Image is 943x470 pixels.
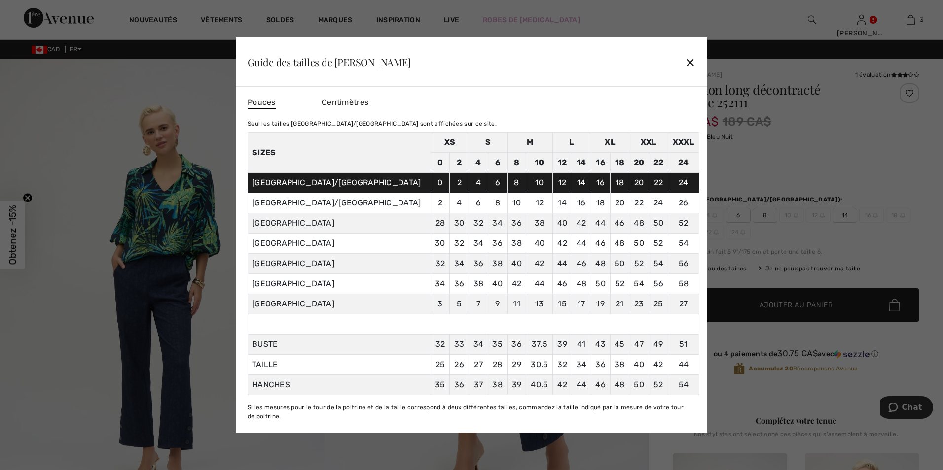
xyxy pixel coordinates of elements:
[557,360,567,369] span: 32
[595,339,606,349] span: 43
[469,254,488,274] td: 36
[507,294,526,314] td: 11
[553,193,572,213] td: 14
[488,294,507,314] td: 9
[450,254,469,274] td: 34
[511,339,522,349] span: 36
[488,173,507,193] td: 6
[629,274,649,294] td: 54
[629,294,649,314] td: 23
[572,153,591,173] td: 14
[553,254,572,274] td: 44
[454,380,465,389] span: 36
[248,119,699,128] div: Seul les tailles [GEOGRAPHIC_DATA]/[GEOGRAPHIC_DATA] sont affichées sur ce site.
[488,153,507,173] td: 6
[668,173,699,193] td: 24
[248,213,431,234] td: [GEOGRAPHIC_DATA]
[469,173,488,193] td: 4
[248,57,411,67] div: Guide des tailles de [PERSON_NAME]
[431,173,450,193] td: 0
[507,153,526,173] td: 8
[553,153,572,173] td: 12
[610,294,629,314] td: 21
[591,173,610,193] td: 16
[668,234,699,254] td: 54
[557,380,567,389] span: 42
[572,173,591,193] td: 14
[248,274,431,294] td: [GEOGRAPHIC_DATA]
[572,254,591,274] td: 46
[679,380,689,389] span: 54
[591,153,610,173] td: 16
[591,294,610,314] td: 19
[248,375,431,395] td: HANCHES
[488,213,507,234] td: 34
[649,234,668,254] td: 52
[248,355,431,375] td: TAILLE
[431,294,450,314] td: 3
[629,173,649,193] td: 20
[531,360,548,369] span: 30.5
[653,380,663,389] span: 52
[450,213,469,234] td: 30
[507,213,526,234] td: 36
[526,274,553,294] td: 44
[610,193,629,213] td: 20
[668,153,699,173] td: 24
[610,234,629,254] td: 48
[322,98,368,107] span: Centimètres
[634,360,644,369] span: 40
[431,213,450,234] td: 28
[629,234,649,254] td: 50
[610,153,629,173] td: 18
[629,133,668,153] td: XXL
[610,274,629,294] td: 52
[572,294,591,314] td: 17
[610,254,629,274] td: 50
[526,234,553,254] td: 40
[488,234,507,254] td: 36
[553,294,572,314] td: 15
[431,153,450,173] td: 0
[450,173,469,193] td: 2
[572,213,591,234] td: 42
[668,294,699,314] td: 27
[679,339,688,349] span: 51
[488,254,507,274] td: 38
[488,274,507,294] td: 40
[526,294,553,314] td: 13
[668,133,699,153] td: XXXL
[248,97,276,109] span: Pouces
[685,52,695,72] div: ✕
[473,339,484,349] span: 34
[469,153,488,173] td: 4
[435,360,445,369] span: 25
[454,360,464,369] span: 26
[591,133,629,153] td: XL
[469,274,488,294] td: 38
[450,153,469,173] td: 2
[653,360,663,369] span: 42
[431,254,450,274] td: 32
[649,294,668,314] td: 25
[526,193,553,213] td: 12
[668,254,699,274] td: 56
[450,294,469,314] td: 5
[507,274,526,294] td: 42
[679,360,689,369] span: 44
[591,254,610,274] td: 48
[507,234,526,254] td: 38
[248,173,431,193] td: [GEOGRAPHIC_DATA]/[GEOGRAPHIC_DATA]
[248,254,431,274] td: [GEOGRAPHIC_DATA]
[248,403,699,421] div: Si les mesures pour le tour de la poitrine et de la taille correspond à deux différentes tailles,...
[610,213,629,234] td: 46
[572,274,591,294] td: 48
[469,234,488,254] td: 34
[615,380,625,389] span: 48
[553,173,572,193] td: 12
[469,294,488,314] td: 7
[577,339,586,349] span: 41
[629,254,649,274] td: 52
[557,339,567,349] span: 39
[531,380,548,389] span: 40.5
